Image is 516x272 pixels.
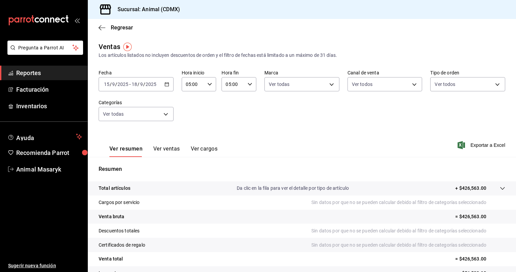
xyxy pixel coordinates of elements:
[16,148,82,157] span: Recomienda Parrot
[455,255,505,263] p: = $426,563.00
[435,81,455,88] span: Ver todos
[18,44,73,51] span: Pregunta a Parrot AI
[5,49,83,56] a: Pregunta a Parrot AI
[111,24,133,31] span: Regresar
[74,18,80,23] button: open_drawer_menu
[191,145,218,157] button: Ver cargos
[153,145,180,157] button: Ver ventas
[16,133,73,141] span: Ayuda
[311,242,505,249] p: Sin datos por que no se pueden calcular debido al filtro de categorías seleccionado
[237,185,349,192] p: Da clic en la fila para ver el detalle por tipo de artículo
[115,82,117,87] span: /
[99,165,505,173] p: Resumen
[311,227,505,234] p: Sin datos por que no se pueden calcular debido al filtro de categorías seleccionado
[99,255,123,263] p: Venta total
[99,42,120,52] div: Ventas
[16,165,82,174] span: Animal Masaryk
[7,41,83,55] button: Pregunta a Parrot AI
[430,70,505,75] label: Tipo de orden
[110,82,112,87] span: /
[145,82,157,87] input: ----
[352,81,372,88] span: Ver todos
[112,82,115,87] input: --
[109,145,217,157] div: navigation tabs
[103,111,124,117] span: Ver todas
[8,262,82,269] span: Sugerir nueva función
[104,82,110,87] input: --
[222,70,256,75] label: Hora fin
[16,68,82,77] span: Reportes
[99,24,133,31] button: Regresar
[99,213,124,220] p: Venta bruta
[455,213,505,220] p: = $426,563.00
[16,85,82,94] span: Facturación
[16,101,82,111] span: Inventarios
[123,43,132,51] img: Tooltip marker
[311,199,505,206] p: Sin datos por que no se pueden calcular debido al filtro de categorías seleccionado
[99,100,174,105] label: Categorías
[99,52,505,59] div: Los artículos listados no incluyen descuentos de orden y el filtro de fechas está limitado a un m...
[99,185,130,192] p: Total artículos
[455,185,486,192] p: + $426,563.00
[137,82,139,87] span: /
[140,82,143,87] input: --
[117,82,129,87] input: ----
[99,199,140,206] p: Cargos por servicio
[264,70,339,75] label: Marca
[109,145,143,157] button: Ver resumen
[459,141,505,149] button: Exportar a Excel
[129,82,131,87] span: -
[99,242,145,249] p: Certificados de regalo
[99,227,139,234] p: Descuentos totales
[269,81,289,88] span: Ver todas
[99,70,174,75] label: Fecha
[143,82,145,87] span: /
[112,5,180,14] h3: Sucursal: Animal (CDMX)
[347,70,422,75] label: Canal de venta
[182,70,216,75] label: Hora inicio
[131,82,137,87] input: --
